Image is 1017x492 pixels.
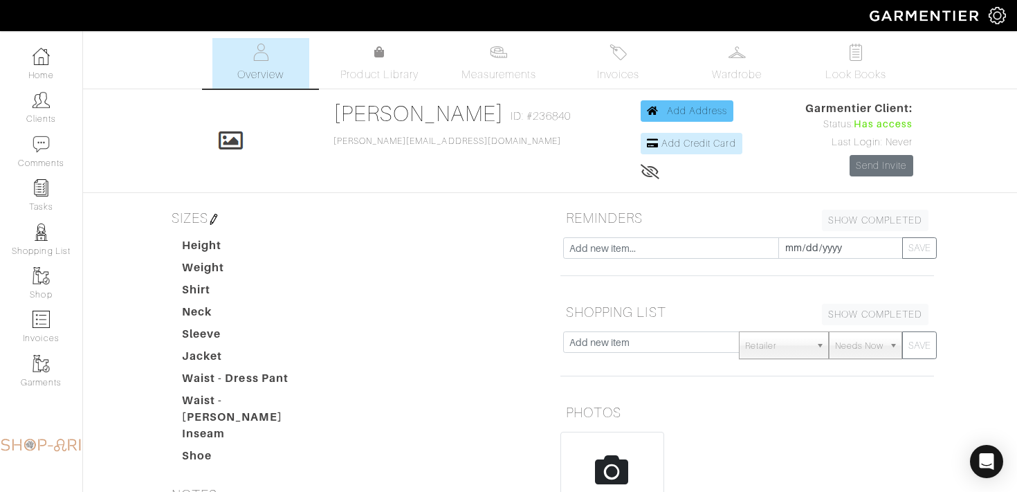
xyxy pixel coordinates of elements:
[511,108,571,125] span: ID: #236840
[172,326,329,348] dt: Sleeve
[902,237,937,259] button: SAVE
[847,44,865,61] img: todo-9ac3debb85659649dc8f770b8b6100bb5dab4b48dedcbae339e5042a72dfd3cc.svg
[172,304,329,326] dt: Neck
[805,100,913,117] span: Garmentier Client:
[33,48,50,65] img: dashboard-icon-dbcd8f5a0b271acd01030246c82b418ddd0df26cd7fceb0bd07c9910d44c42f6.png
[172,282,329,304] dt: Shirt
[563,237,779,259] input: Add new item...
[33,91,50,109] img: clients-icon-6bae9207a08558b7cb47a8932f037763ab4055f8c8b6bfacd5dc20c3e0201464.png
[237,66,284,83] span: Overview
[560,399,934,426] h5: PHOTOS
[745,332,810,360] span: Retailer
[252,44,269,61] img: basicinfo-40fd8af6dae0f16599ec9e87c0ef1c0a1fdea2edbe929e3d69a839185d80c458.svg
[172,426,329,448] dt: Inseam
[172,392,329,426] dt: Waist - [PERSON_NAME]
[172,448,329,470] dt: Shoe
[560,204,934,232] h5: REMINDERS
[450,38,548,89] a: Measurements
[825,66,887,83] span: Look Books
[641,100,734,122] a: Add Address
[822,304,928,325] a: SHOW COMPLETED
[33,355,50,372] img: garments-icon-b7da505a4dc4fd61783c78ac3ca0ef83fa9d6f193b1c9dc38574b1d14d53ca28.png
[33,136,50,153] img: comment-icon-a0a6a9ef722e966f86d9cbdc48e553b5cf19dbc54f86b18d962a5391bc8f6eb6.png
[641,133,742,154] a: Add Credit Card
[560,298,934,326] h5: SHOPPING LIST
[970,445,1003,478] div: Open Intercom Messenger
[850,155,913,176] a: Send Invite
[208,214,219,225] img: pen-cf24a1663064a2ec1b9c1bd2387e9de7a2fa800b781884d57f21acf72779bad2.png
[563,331,740,353] input: Add new item
[989,7,1006,24] img: gear-icon-white-bd11855cb880d31180b6d7d6211b90ccbf57a29d726f0c71d8c61bd08dd39cc2.png
[805,135,913,150] div: Last Login: Never
[863,3,989,28] img: garmentier-logo-header-white-b43fb05a5012e4ada735d5af1a66efaba907eab6374d6393d1fbf88cb4ef424d.png
[854,117,913,132] span: Has access
[461,66,537,83] span: Measurements
[490,44,507,61] img: measurements-466bbee1fd09ba9460f595b01e5d73f9e2bff037440d3c8f018324cb6cdf7a4a.svg
[569,38,666,89] a: Invoices
[729,44,746,61] img: wardrobe-487a4870c1b7c33e795ec22d11cfc2ed9d08956e64fb3008fe2437562e282088.svg
[172,237,329,259] dt: Height
[688,38,785,89] a: Wardrobe
[661,138,736,149] span: Add Credit Card
[902,331,937,359] button: SAVE
[33,179,50,197] img: reminder-icon-8004d30b9f0a5d33ae49ab947aed9ed385cf756f9e5892f1edd6e32f2345188e.png
[333,136,562,146] a: [PERSON_NAME][EMAIL_ADDRESS][DOMAIN_NAME]
[172,348,329,370] dt: Jacket
[822,210,928,231] a: SHOW COMPLETED
[33,311,50,328] img: orders-icon-0abe47150d42831381b5fb84f609e132dff9fe21cb692f30cb5eec754e2cba89.png
[172,370,329,392] dt: Waist - Dress Pant
[166,204,540,232] h5: SIZES
[33,224,50,241] img: stylists-icon-eb353228a002819b7ec25b43dbf5f0378dd9e0616d9560372ff212230b889e62.png
[807,38,904,89] a: Look Books
[610,44,627,61] img: orders-27d20c2124de7fd6de4e0e44c1d41de31381a507db9b33961299e4e07d508b8c.svg
[712,66,762,83] span: Wardrobe
[212,38,309,89] a: Overview
[597,66,639,83] span: Invoices
[331,44,428,83] a: Product Library
[805,117,913,132] div: Status:
[333,101,504,126] a: [PERSON_NAME]
[667,105,728,116] span: Add Address
[835,332,883,360] span: Needs Now
[172,259,329,282] dt: Weight
[33,267,50,284] img: garments-icon-b7da505a4dc4fd61783c78ac3ca0ef83fa9d6f193b1c9dc38574b1d14d53ca28.png
[340,66,419,83] span: Product Library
